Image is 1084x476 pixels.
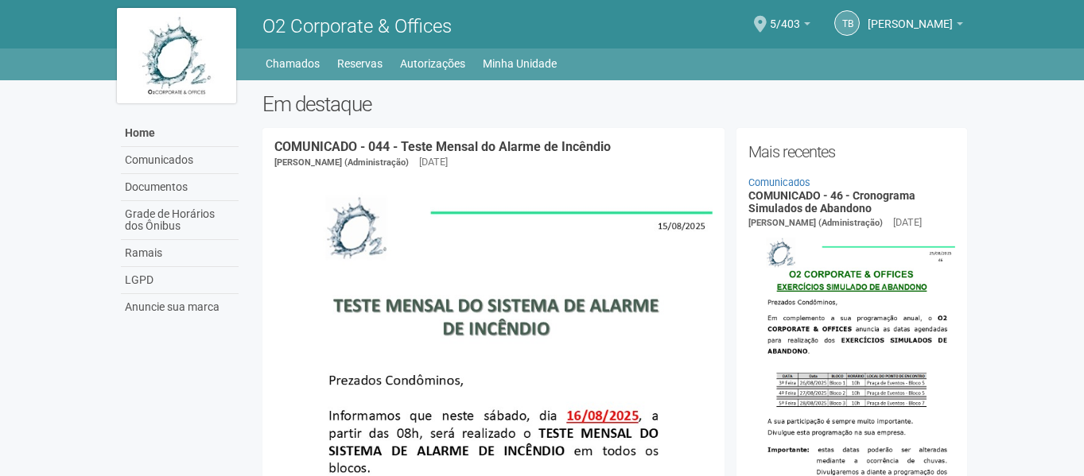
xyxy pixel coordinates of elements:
span: O2 Corporate & Offices [262,15,452,37]
div: [DATE] [893,215,922,230]
div: [DATE] [419,155,448,169]
a: COMUNICADO - 46 - Cronograma Simulados de Abandono [748,189,915,214]
a: Chamados [266,52,320,75]
span: [PERSON_NAME] (Administração) [748,218,883,228]
a: 5/403 [770,20,810,33]
a: Comunicados [748,176,810,188]
span: [PERSON_NAME] (Administração) [274,157,409,168]
span: Tatiana Buxbaum Grecco [868,2,953,30]
a: Comunicados [121,147,239,174]
a: Anuncie sua marca [121,294,239,320]
a: TB [834,10,860,36]
a: [PERSON_NAME] [868,20,963,33]
img: logo.jpg [117,8,236,103]
span: 5/403 [770,2,800,30]
a: Home [121,120,239,147]
a: LGPD [121,267,239,294]
a: COMUNICADO - 044 - Teste Mensal do Alarme de Incêndio [274,139,611,154]
a: Documentos [121,174,239,201]
a: Grade de Horários dos Ônibus [121,201,239,240]
a: Minha Unidade [483,52,557,75]
h2: Em destaque [262,92,968,116]
a: Ramais [121,240,239,267]
h2: Mais recentes [748,140,956,164]
a: Reservas [337,52,383,75]
a: Autorizações [400,52,465,75]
